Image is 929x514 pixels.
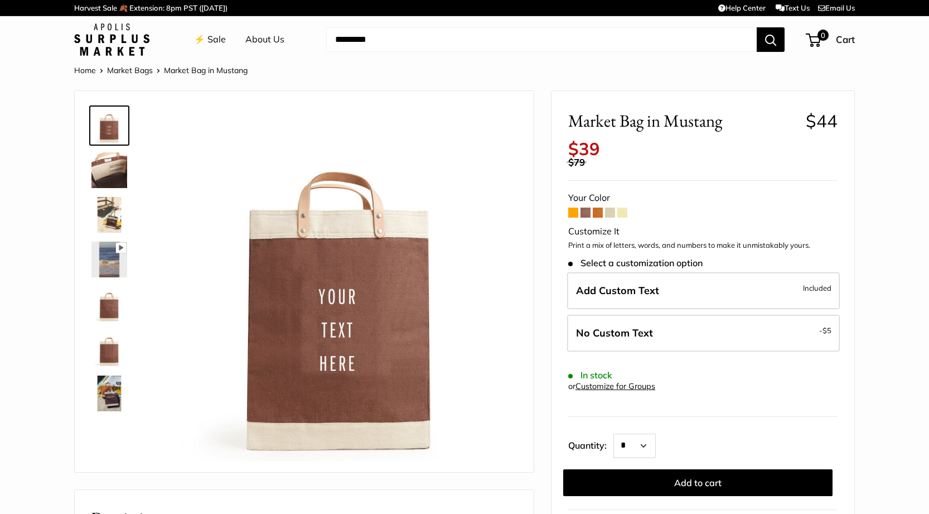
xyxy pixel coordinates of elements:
[91,152,127,188] img: Market Bag in Mustang
[91,331,127,367] img: Market Bag in Mustang
[74,63,248,78] nav: Breadcrumb
[807,31,855,49] a: 0 Cart
[576,326,653,339] span: No Custom Text
[836,33,855,45] span: Cart
[89,105,129,146] a: Market Bag in Mustang
[107,65,153,75] a: Market Bags
[576,284,659,297] span: Add Custom Text
[776,3,810,12] a: Text Us
[568,138,600,160] span: $39
[718,3,766,12] a: Help Center
[568,190,838,206] div: Your Color
[74,65,96,75] a: Home
[575,381,655,391] a: Customize for Groups
[89,239,129,280] a: Market Bag in Mustang
[91,376,127,411] img: Market Bag in Mustang
[568,430,613,458] label: Quantity:
[568,111,797,131] span: Market Bag in Mustang
[568,156,585,168] span: $79
[91,286,127,322] img: description_Seal of authenticity printed on the backside of every bag.
[568,240,838,251] p: Print a mix of letters, words, and numbers to make it unmistakably yours.
[326,27,757,52] input: Search...
[89,284,129,324] a: description_Seal of authenticity printed on the backside of every bag.
[89,150,129,190] a: Market Bag in Mustang
[91,108,127,143] img: Market Bag in Mustang
[91,242,127,277] img: Market Bag in Mustang
[568,370,612,381] span: In stock
[806,110,838,132] span: $44
[89,329,129,369] a: Market Bag in Mustang
[89,195,129,235] a: Market Bag in Mustang
[568,379,655,394] div: or
[89,373,129,414] a: Market Bag in Mustang
[74,23,149,56] img: Apolis: Surplus Market
[164,108,517,461] img: Market Bag in Mustang
[567,315,840,352] label: Leave Blank
[563,469,833,496] button: Add to cart
[194,31,226,48] a: ⚡️ Sale
[568,223,838,240] div: Customize It
[803,281,831,295] span: Included
[164,65,248,75] span: Market Bag in Mustang
[245,31,284,48] a: About Us
[819,324,831,337] span: -
[568,258,703,268] span: Select a customization option
[567,272,840,309] label: Add Custom Text
[817,30,829,41] span: 0
[91,197,127,233] img: Market Bag in Mustang
[757,27,785,52] button: Search
[818,3,855,12] a: Email Us
[822,326,831,335] span: $5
